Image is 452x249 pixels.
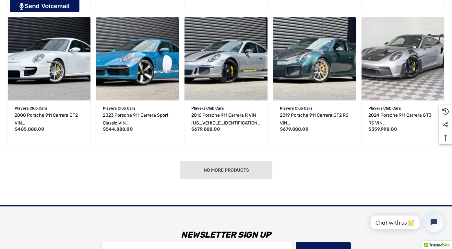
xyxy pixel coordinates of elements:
[191,112,257,134] span: 2016 Porsche 911 Carrera R VIN [US_VEHICLE_IDENTIFICATION_NUMBER]
[362,17,445,100] a: 2024 Porsche 911 Carrera GT3 RS VIN WP0AF2A91RS272120,$359,998.00
[5,161,447,179] nav: pagination
[103,104,172,112] p: Players Club Cars
[280,111,349,127] a: 2019 Porsche 911 Carrera GT2 RS VIN WP0AE2A98KS155143,$679,888.00
[280,104,349,112] p: Players Club Cars
[368,111,438,127] a: 2024 Porsche 911 Carrera GT3 RS VIN WP0AF2A91RS272120,$359,998.00
[15,104,84,112] p: Players Club Cars
[15,126,44,132] span: $485,888.00
[280,126,309,132] span: $679,888.00
[15,111,84,127] a: 2008 Porsche 911 Carrera GT2 VIN WP0AD29958S796296,$485,888.00
[368,126,397,132] span: $359,998.00
[273,17,356,100] img: For Sale 2019 Porsche 911 Carrera GT2 RS VIN WP0AE2A98KS155143
[280,112,349,141] span: 2019 Porsche 911 Carrera GT2 RS VIN [US_VEHICLE_IDENTIFICATION_NUMBER]
[8,225,444,245] h3: Newsletter Sign Up
[439,135,452,141] svg: Top
[273,17,356,100] a: 2019 Porsche 911 Carrera GT2 RS VIN WP0AE2A98KS155143,$679,888.00
[191,111,261,127] a: 2016 Porsche 911 Carrera R VIN WP0AF2A92GS195318,$679,888.00
[19,3,24,10] img: PjwhLS0gR2VuZXJhdG9yOiBHcmF2aXQuaW8gLS0+PHN2ZyB4bWxucz0iaHR0cDovL3d3dy53My5vcmcvMjAwMC9zdmciIHhtb...
[191,126,220,132] span: $679,888.00
[103,111,172,127] a: 2023 Porsche 911 Carrera Sport Classic VIN WP0AG2A95PS252110,$544,888.00
[191,104,261,112] p: Players Club Cars
[363,207,449,238] iframe: Tidio Chat
[96,17,179,100] a: 2023 Porsche 911 Carrera Sport Classic VIN WP0AG2A95PS252110,$544,888.00
[184,17,268,100] img: For Sale 2016 Porsche 911 Carrera R VIN WP0AF2A92GS195318
[103,126,133,132] span: $544,888.00
[96,17,179,100] img: 2023 Porsche 911 Carrera Sport Classic VIN WP0AG2A95PS252110
[15,112,81,141] span: 2008 Porsche 911 Carrera GT2 VIN [US_VEHICLE_IDENTIFICATION_NUMBER]
[442,108,449,115] svg: Recently Viewed
[184,17,268,100] a: 2016 Porsche 911 Carrera R VIN WP0AF2A92GS195318,$679,888.00
[368,104,438,112] p: Players Club Cars
[103,112,169,141] span: 2023 Porsche 911 Carrera Sport Classic VIN [US_VEHICLE_IDENTIFICATION_NUMBER]
[8,17,91,100] a: 2008 Porsche 911 Carrera GT2 VIN WP0AD29958S796296,$485,888.00
[442,122,449,128] svg: Social Media
[368,112,434,141] span: 2024 Porsche 911 Carrera GT3 RS VIN [US_VEHICLE_IDENTIFICATION_NUMBER]
[8,17,91,100] img: For Sale 2008 Porsche 911 Carrera GT2 VIN WP0AD29958S796296
[362,17,445,100] img: 2024 Porsche 911 Carrera GT3 RS VIN WP0AF2A91RS272120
